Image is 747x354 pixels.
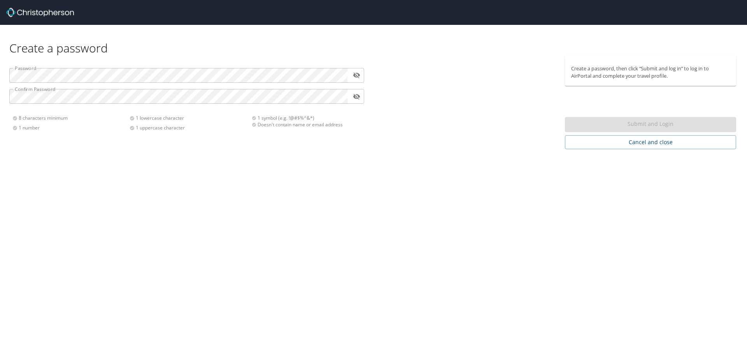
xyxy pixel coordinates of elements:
div: Create a password [9,25,738,56]
div: 1 uppercase character [130,124,247,131]
button: toggle password visibility [351,91,363,103]
div: 1 number [12,124,130,131]
div: 1 symbol (e.g. !@#$%^&*) [252,115,359,121]
div: 8 characters minimum [12,115,130,121]
button: Cancel and close [565,135,736,150]
div: Doesn't contain name or email address [252,121,359,128]
span: Cancel and close [571,138,730,147]
p: Create a password, then click “Submit and log in” to log in to AirPortal and complete your travel... [571,65,730,80]
button: toggle password visibility [351,69,363,81]
div: 1 lowercase character [130,115,247,121]
img: Christopherson_logo_rev.png [6,8,74,17]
